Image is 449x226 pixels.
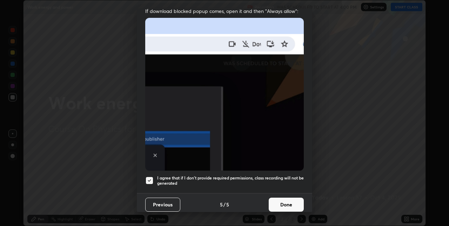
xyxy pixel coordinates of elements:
button: Done [269,198,304,212]
span: If download blocked popup comes, open it and then "Always allow": [145,8,304,14]
img: downloads-permission-blocked.gif [145,18,304,171]
h4: / [223,201,226,208]
h4: 5 [226,201,229,208]
button: Previous [145,198,180,212]
h5: I agree that if I don't provide required permissions, class recording will not be generated [157,175,304,186]
h4: 5 [220,201,223,208]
